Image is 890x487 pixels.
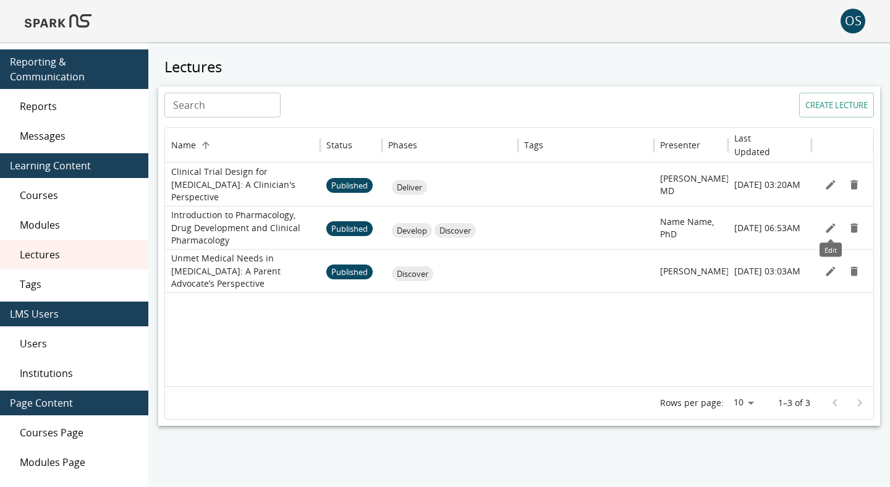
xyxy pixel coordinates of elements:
button: Sort [418,137,436,154]
span: Learning Content [10,158,138,173]
span: Published [326,164,373,207]
span: Tags [20,277,138,292]
svg: Remove [848,265,860,277]
h6: Last Updated [734,132,787,159]
button: Sort [545,137,562,154]
span: Published [326,208,373,250]
span: Courses Page [20,425,138,440]
img: Logo of SPARK at Stanford [25,6,91,36]
p: Clinical Trial Design for [MEDICAL_DATA]: A Clinician's Perspective [171,166,314,203]
p: Rows per page: [660,397,724,409]
svg: Edit [824,222,837,234]
span: Institutions [20,366,138,381]
span: Reporting & Communication [10,54,138,84]
button: Create lecture [799,93,874,117]
svg: Edit [824,265,837,277]
p: [PERSON_NAME] [660,265,729,277]
p: [PERSON_NAME], MD [660,172,731,197]
svg: Edit [824,179,837,191]
span: Published [326,251,373,294]
div: Status [326,139,352,151]
span: LMS Users [10,307,138,321]
span: Reports [20,99,138,114]
p: [DATE] 03:03AM [734,265,800,277]
span: Courses [20,188,138,203]
h5: Lectures [158,57,880,77]
p: Name Name, PhD [660,216,722,240]
svg: Remove [848,222,860,234]
button: Remove [845,176,863,194]
p: [DATE] 03:20AM [734,179,800,191]
button: Edit [821,219,840,237]
span: Lectures [20,247,138,262]
button: account of current user [841,9,865,33]
span: Messages [20,129,138,143]
svg: Remove [848,179,860,191]
div: Tags [524,139,543,151]
div: Phases [388,139,417,151]
button: Sort [354,137,371,154]
button: Remove [845,262,863,281]
button: Sort [788,137,805,154]
p: Unmet Medical Needs in [MEDICAL_DATA]: A Parent Advocate’s Perspective [171,252,314,289]
button: Sort [197,137,214,154]
p: [DATE] 06:53AM [734,222,800,234]
div: Edit [820,243,842,257]
span: Modules Page [20,455,138,470]
div: Presenter [660,139,700,151]
div: 10 [729,394,758,412]
button: Remove [845,219,863,237]
div: Name [171,139,196,151]
div: OS [841,9,865,33]
button: Edit [821,262,840,281]
p: Introduction to Pharmacology, Drug Development and Clinical Pharmacology [171,209,314,246]
span: Users [20,336,138,351]
span: Page Content [10,396,138,410]
button: Sort [701,137,719,154]
p: 1–3 of 3 [778,397,810,409]
span: Modules [20,218,138,232]
button: Edit [821,176,840,194]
